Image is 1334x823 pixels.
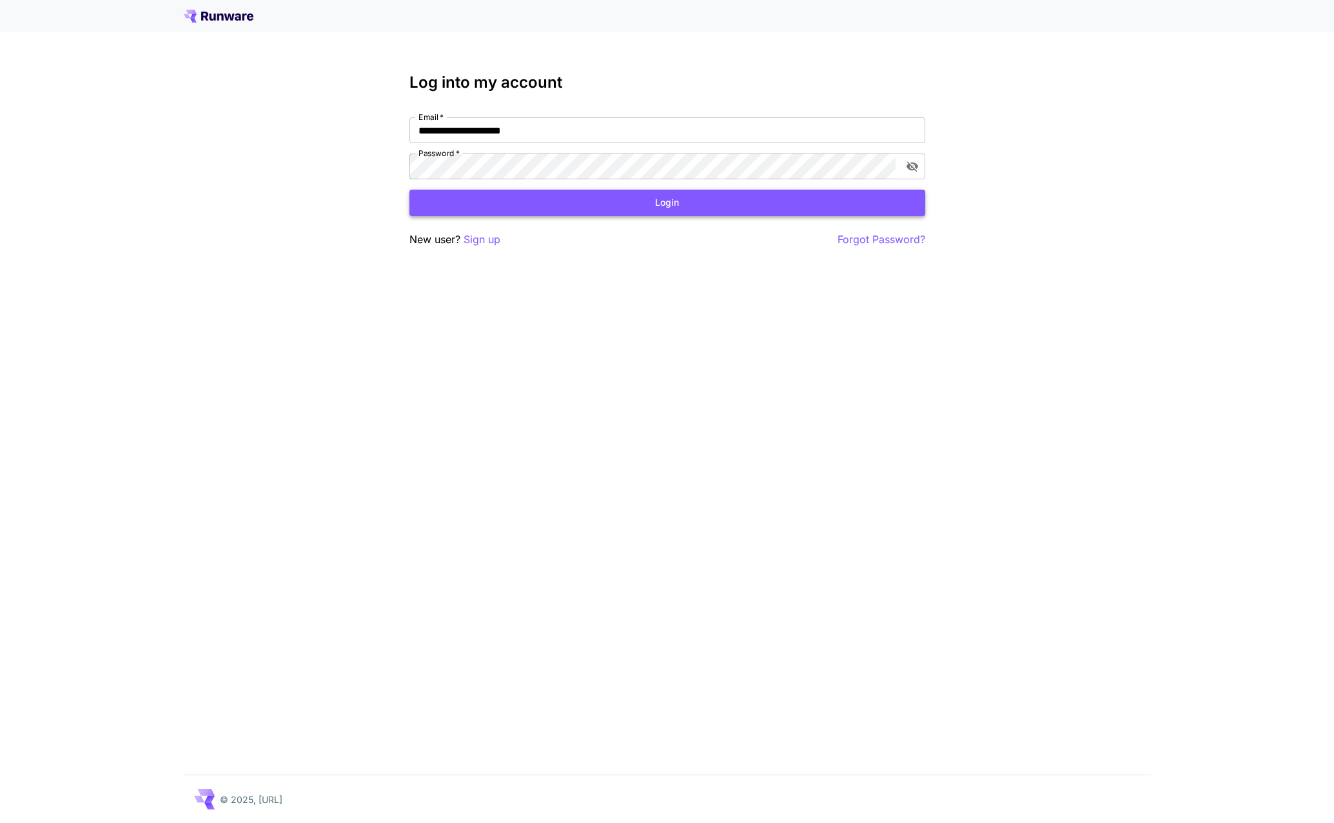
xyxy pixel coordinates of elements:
button: toggle password visibility [901,155,924,178]
button: Forgot Password? [838,232,925,248]
p: © 2025, [URL] [220,793,282,806]
label: Email [418,112,444,123]
h3: Log into my account [409,74,925,92]
button: Sign up [464,232,500,248]
label: Password [418,148,460,159]
button: Login [409,190,925,216]
p: New user? [409,232,500,248]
